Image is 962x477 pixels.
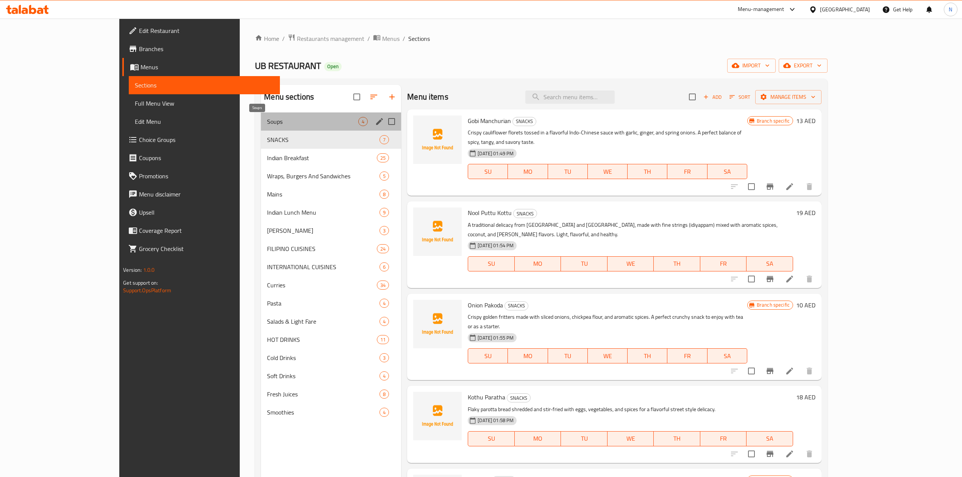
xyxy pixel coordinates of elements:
[949,5,952,14] span: N
[122,240,280,258] a: Grocery Checklist
[139,153,274,162] span: Coupons
[413,115,462,164] img: Gobi Manchurian
[511,166,545,177] span: MO
[468,128,747,147] p: Crispy cauliflower florets tossed in a flavorful Indo-Chinese sauce with garlic, ginger, and spri...
[754,117,793,125] span: Branch specific
[525,90,615,104] input: search
[267,117,358,126] span: Soups
[738,5,784,14] div: Menu-management
[261,294,401,312] div: Pasta4
[267,262,379,271] span: INTERNATIONAL CUISINES
[728,91,752,103] button: Sort
[475,242,517,249] span: [DATE] 01:54 PM
[267,171,379,181] span: Wraps, Burgers And Sandwiches
[358,117,368,126] div: items
[702,93,723,101] span: Add
[564,258,604,269] span: TU
[475,417,517,424] span: [DATE] 01:58 PM
[122,221,280,240] a: Coverage Report
[261,203,401,221] div: Indian Lunch Menu9
[379,171,389,181] div: items
[408,34,430,43] span: Sections
[700,91,725,103] button: Add
[380,191,389,198] span: 8
[267,153,377,162] div: Indian Breakfast
[507,394,530,402] span: SNACKS
[261,276,401,294] div: Curries34
[733,61,770,70] span: import
[761,445,779,463] button: Branch-specific-item
[468,312,747,331] p: Crispy golden fritters made with sliced onions, chickpea flour, and aromatic spices. A perfect cr...
[359,118,367,125] span: 4
[139,244,274,253] span: Grocery Checklist
[607,431,654,446] button: WE
[324,62,342,71] div: Open
[379,390,389,399] div: items
[139,26,274,35] span: Edit Restaurant
[267,317,379,326] div: Salads & Light Fare
[139,171,274,181] span: Promotions
[561,256,607,271] button: TU
[122,40,280,58] a: Branches
[785,274,794,284] a: Edit menu item
[374,116,385,127] button: edit
[267,244,377,253] div: FILIPINO CUISINES
[255,57,321,74] span: UB RESTAURANT
[471,258,511,269] span: SU
[670,351,704,362] span: FR
[746,256,793,271] button: SA
[129,76,280,94] a: Sections
[267,190,379,199] span: Mains
[800,270,818,288] button: delete
[511,351,545,362] span: MO
[122,22,280,40] a: Edit Restaurant
[761,362,779,380] button: Branch-specific-item
[631,351,664,362] span: TH
[471,433,511,444] span: SU
[750,433,790,444] span: SA
[261,149,401,167] div: Indian Breakfast25
[800,445,818,463] button: delete
[504,301,528,310] div: SNACKS
[711,351,744,362] span: SA
[820,5,870,14] div: [GEOGRAPHIC_DATA]
[267,208,379,217] div: Indian Lunch Menu
[785,61,821,70] span: export
[750,258,790,269] span: SA
[267,408,379,417] span: Smoothies
[588,348,628,363] button: WE
[561,431,607,446] button: TU
[380,409,389,416] span: 4
[380,354,389,362] span: 3
[468,164,508,179] button: SU
[261,312,401,330] div: Salads & Light Fare4
[657,258,697,269] span: TH
[380,173,389,180] span: 5
[365,88,383,106] span: Sort sections
[591,166,625,177] span: WE
[261,112,401,131] div: Soups4edit
[267,281,377,290] span: Curries
[518,258,558,269] span: MO
[657,433,697,444] span: TH
[707,164,747,179] button: SA
[551,166,585,177] span: TU
[261,167,401,185] div: Wraps, Burgers And Sandwiches5
[611,433,651,444] span: WE
[746,431,793,446] button: SA
[380,300,389,307] span: 4
[800,362,818,380] button: delete
[515,256,561,271] button: MO
[377,244,389,253] div: items
[267,226,379,235] div: Thali Meal
[711,166,744,177] span: SA
[379,190,389,199] div: items
[267,335,377,344] span: HOT DRINKS
[628,348,667,363] button: TH
[779,59,828,73] button: export
[631,166,664,177] span: TH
